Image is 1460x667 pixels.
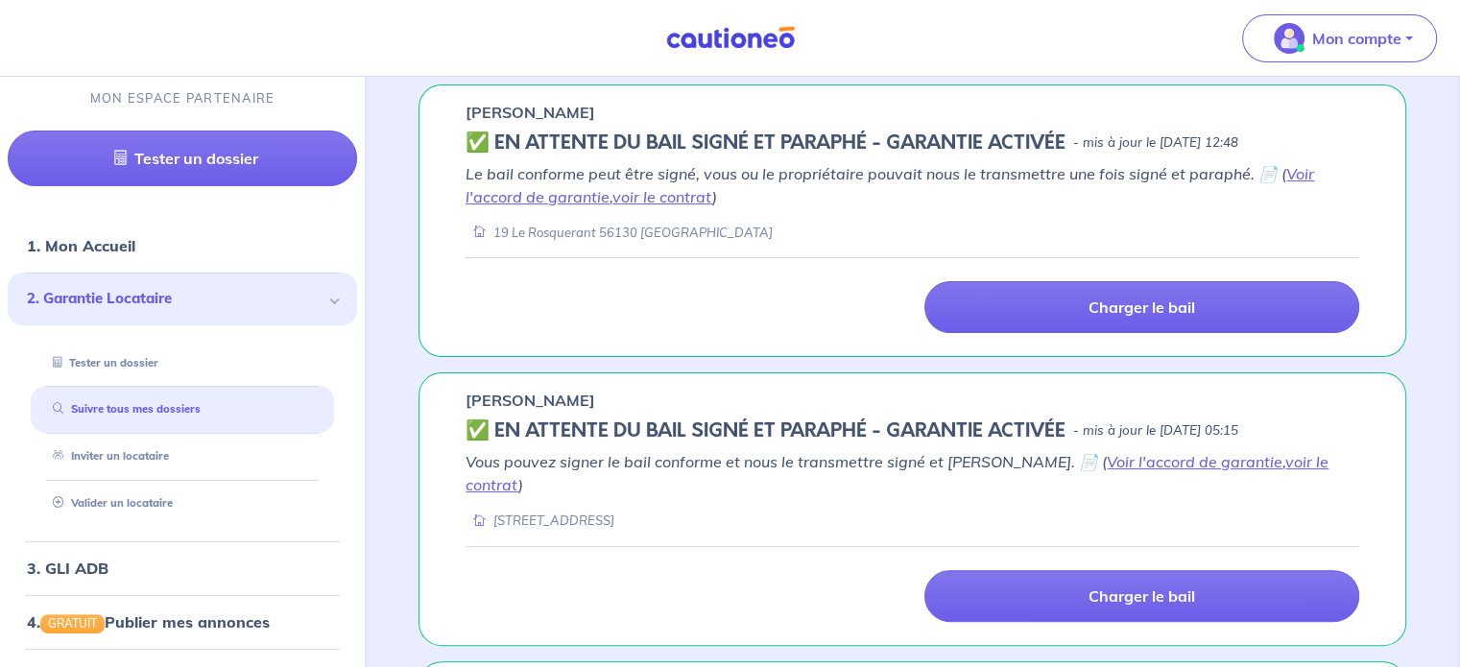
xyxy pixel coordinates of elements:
a: Voir l'accord de garantie [1107,452,1282,471]
a: 1. Mon Accueil [27,237,135,256]
p: - mis à jour le [DATE] 05:15 [1073,421,1238,441]
p: MON ESPACE PARTENAIRE [90,90,275,108]
a: voir le contrat [612,187,712,206]
div: 1. Mon Accueil [8,227,357,266]
div: 2. Garantie Locataire [8,274,357,326]
div: Tester un dossier [31,347,334,379]
div: 19 Le Rosquerant 56130 [GEOGRAPHIC_DATA] [466,224,773,242]
a: Suivre tous mes dossiers [45,403,201,417]
p: Charger le bail [1089,586,1195,606]
div: state: CONTRACT-SIGNED, Context: ,IS-GL-CAUTION [466,131,1359,155]
a: Charger le bail [924,570,1359,622]
div: Suivre tous mes dossiers [31,394,334,426]
a: Inviter un locataire [45,450,169,464]
p: - mis à jour le [DATE] 12:48 [1073,133,1238,153]
em: Le bail conforme peut être signé, vous ou le propriétaire pouvait nous le transmettre une fois si... [466,164,1314,206]
div: [STREET_ADDRESS] [466,512,614,530]
a: Tester un dossier [8,131,357,187]
div: Inviter un locataire [31,441,334,473]
a: Tester un dossier [45,356,158,369]
a: Valider un locataire [45,497,173,511]
img: illu_account_valid_menu.svg [1274,23,1304,54]
h5: ✅️️️ EN ATTENTE DU BAIL SIGNÉ ET PARAPHÉ - GARANTIE ACTIVÉE [466,131,1065,155]
div: Valider un locataire [31,488,334,520]
h5: ✅️️️ EN ATTENTE DU BAIL SIGNÉ ET PARAPHÉ - GARANTIE ACTIVÉE [466,419,1065,442]
div: state: CONTRACT-SIGNED, Context: FINISHED,IS-GL-CAUTION [466,419,1359,442]
a: 3. GLI ADB [27,559,108,578]
p: [PERSON_NAME] [466,389,595,412]
button: illu_account_valid_menu.svgMon compte [1242,14,1437,62]
em: Vous pouvez signer le bail conforme et nous le transmettre signé et [PERSON_NAME]. 📄 ( , ) [466,452,1328,494]
p: Mon compte [1312,27,1401,50]
div: 4.GRATUITPublier mes annonces [8,603,357,641]
p: Charger le bail [1089,298,1195,317]
img: Cautioneo [658,26,802,50]
div: 3. GLI ADB [8,549,357,587]
a: 4.GRATUITPublier mes annonces [27,612,270,631]
a: Charger le bail [924,281,1359,333]
span: 2. Garantie Locataire [27,289,323,311]
p: [PERSON_NAME] [466,101,595,124]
